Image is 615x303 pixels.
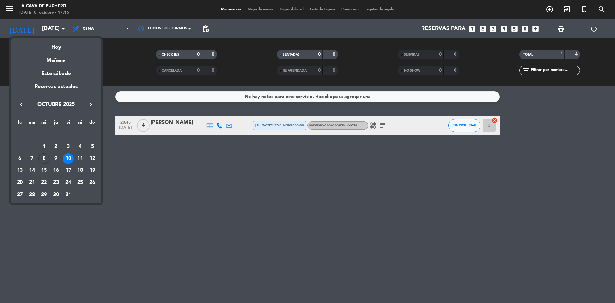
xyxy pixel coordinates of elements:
[11,38,101,52] div: Hoy
[63,177,74,188] div: 24
[51,153,61,164] div: 9
[50,177,62,189] td: 23 de octubre de 2025
[50,189,62,201] td: 30 de octubre de 2025
[85,100,96,109] button: keyboard_arrow_right
[14,177,26,189] td: 20 de octubre de 2025
[74,153,86,165] td: 11 de octubre de 2025
[38,165,49,176] div: 15
[86,140,98,153] td: 5 de octubre de 2025
[75,177,86,188] div: 25
[27,165,37,176] div: 14
[86,119,98,129] th: domingo
[27,100,85,109] span: octubre 2025
[26,177,38,189] td: 21 de octubre de 2025
[14,164,26,177] td: 13 de octubre de 2025
[50,140,62,153] td: 2 de octubre de 2025
[62,119,74,129] th: viernes
[14,119,26,129] th: lunes
[62,140,74,153] td: 3 de octubre de 2025
[27,177,37,188] div: 21
[14,165,25,176] div: 13
[87,101,94,108] i: keyboard_arrow_right
[74,164,86,177] td: 18 de octubre de 2025
[63,189,74,200] div: 31
[18,101,25,108] i: keyboard_arrow_left
[62,164,74,177] td: 17 de octubre de 2025
[16,100,27,109] button: keyboard_arrow_left
[11,52,101,65] div: Mañana
[74,140,86,153] td: 4 de octubre de 2025
[26,153,38,165] td: 7 de octubre de 2025
[86,177,98,189] td: 26 de octubre de 2025
[14,153,26,165] td: 6 de octubre de 2025
[27,189,37,200] div: 28
[38,177,50,189] td: 22 de octubre de 2025
[86,153,98,165] td: 12 de octubre de 2025
[87,177,98,188] div: 26
[75,153,86,164] div: 11
[87,165,98,176] div: 19
[38,189,49,200] div: 29
[50,119,62,129] th: jueves
[26,164,38,177] td: 14 de octubre de 2025
[74,177,86,189] td: 25 de octubre de 2025
[38,164,50,177] td: 15 de octubre de 2025
[38,140,50,153] td: 1 de octubre de 2025
[63,141,74,152] div: 3
[51,165,61,176] div: 16
[27,153,37,164] div: 7
[74,119,86,129] th: sábado
[50,164,62,177] td: 16 de octubre de 2025
[50,153,62,165] td: 9 de octubre de 2025
[38,119,50,129] th: miércoles
[14,177,25,188] div: 20
[75,165,86,176] div: 18
[26,189,38,201] td: 28 de octubre de 2025
[14,128,98,140] td: OCT.
[51,177,61,188] div: 23
[62,177,74,189] td: 24 de octubre de 2025
[87,141,98,152] div: 5
[51,141,61,152] div: 2
[11,65,101,83] div: Este sábado
[26,119,38,129] th: martes
[14,153,25,164] div: 6
[63,165,74,176] div: 17
[87,153,98,164] div: 12
[63,153,74,164] div: 10
[14,189,26,201] td: 27 de octubre de 2025
[14,189,25,200] div: 27
[62,189,74,201] td: 31 de octubre de 2025
[75,141,86,152] div: 4
[38,141,49,152] div: 1
[51,189,61,200] div: 30
[38,177,49,188] div: 22
[38,189,50,201] td: 29 de octubre de 2025
[86,164,98,177] td: 19 de octubre de 2025
[62,153,74,165] td: 10 de octubre de 2025
[38,153,50,165] td: 8 de octubre de 2025
[38,153,49,164] div: 8
[11,83,101,96] div: Reservas actuales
